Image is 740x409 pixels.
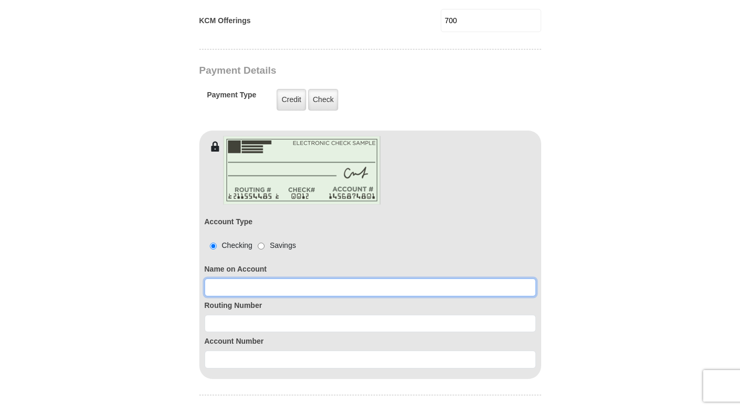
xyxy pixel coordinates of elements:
[223,136,381,205] img: check-en.png
[205,264,536,275] label: Name on Account
[199,65,468,77] h3: Payment Details
[205,300,536,311] label: Routing Number
[441,9,541,32] input: Enter Amount
[199,15,251,26] label: KCM Offerings
[207,91,257,105] h5: Payment Type
[277,89,306,111] label: Credit
[205,216,253,227] label: Account Type
[205,336,536,347] label: Account Number
[205,240,296,251] div: Checking Savings
[308,89,339,111] label: Check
